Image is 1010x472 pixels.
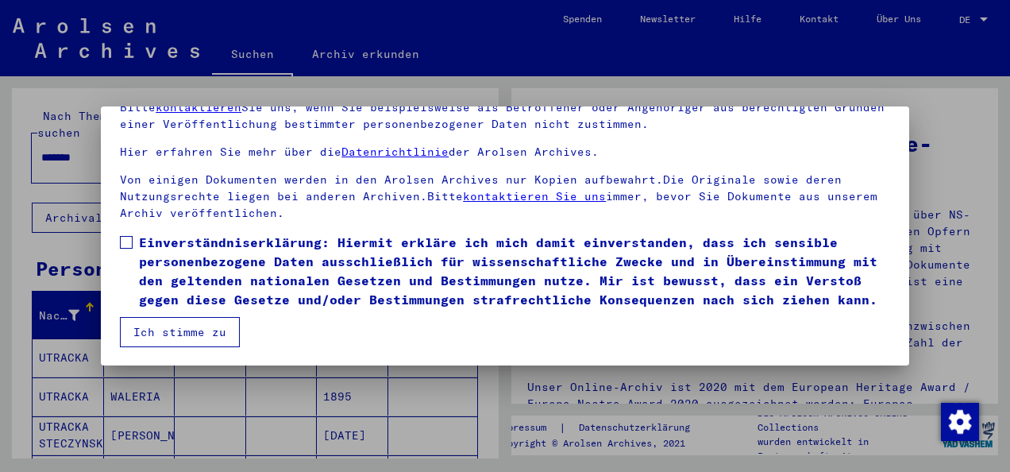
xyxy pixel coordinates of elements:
[341,145,449,159] a: Datenrichtlinie
[120,317,240,347] button: Ich stimme zu
[139,233,890,309] span: Einverständniserklärung: Hiermit erkläre ich mich damit einverstanden, dass ich sensible personen...
[463,189,606,203] a: kontaktieren Sie uns
[120,99,890,133] p: Bitte Sie uns, wenn Sie beispielsweise als Betroffener oder Angehöriger aus berechtigten Gründen ...
[120,144,890,161] p: Hier erfahren Sie mehr über die der Arolsen Archives.
[156,100,241,114] a: kontaktieren
[120,172,890,222] p: Von einigen Dokumenten werden in den Arolsen Archives nur Kopien aufbewahrt.Die Originale sowie d...
[941,403,979,441] img: Zustimmung ändern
